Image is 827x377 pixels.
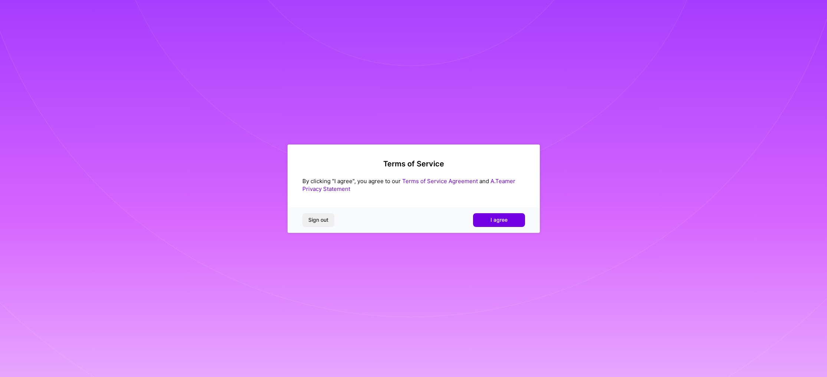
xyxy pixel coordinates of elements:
span: Sign out [308,216,328,224]
button: Sign out [302,213,334,227]
a: Terms of Service Agreement [402,178,478,185]
button: I agree [473,213,525,227]
div: By clicking "I agree", you agree to our and [302,177,525,193]
h2: Terms of Service [302,159,525,168]
span: I agree [490,216,508,224]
